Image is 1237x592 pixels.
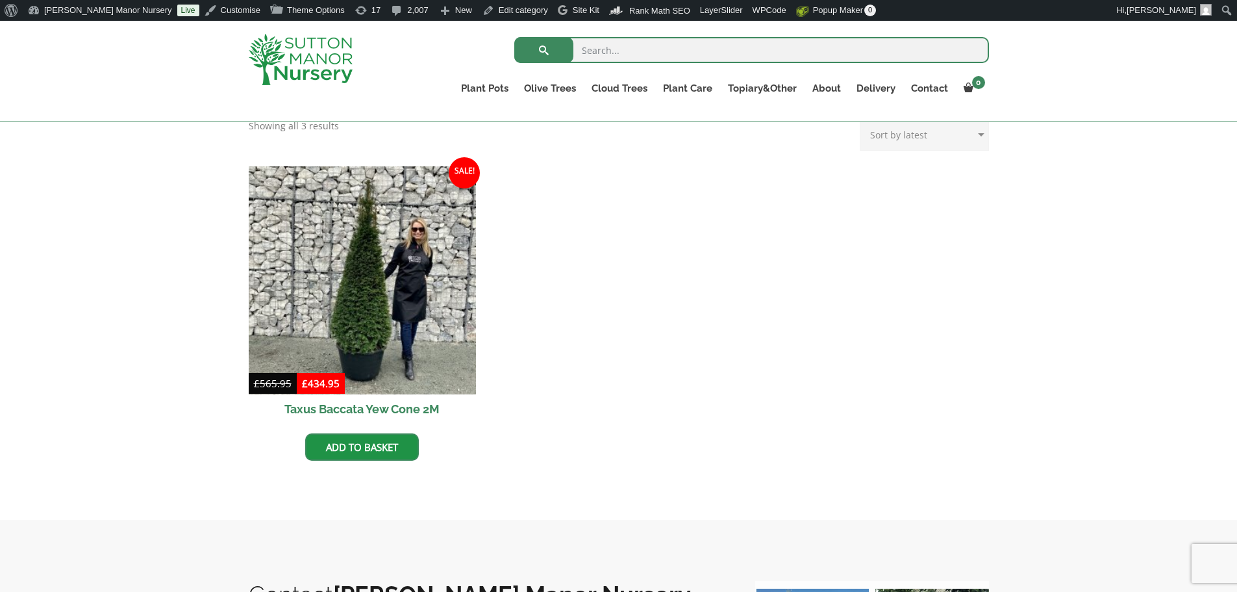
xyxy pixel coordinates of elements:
a: Cloud Trees [584,79,655,97]
a: Delivery [849,79,903,97]
img: logo [249,34,353,85]
span: £ [302,377,308,390]
p: Showing all 3 results [249,118,339,134]
span: 0 [864,5,876,16]
span: Sale! [449,157,480,188]
select: Shop order [860,118,989,151]
span: £ [254,377,260,390]
a: 0 [956,79,989,97]
a: Contact [903,79,956,97]
h2: Taxus Baccata Yew Cone 2M [249,394,477,424]
input: Search... [514,37,989,63]
img: Taxus Baccata Yew Cone 2M [249,166,477,394]
a: Plant Care [655,79,720,97]
span: [PERSON_NAME] [1127,5,1196,15]
a: Add to basket: “Taxus Baccata Yew Cone 2M” [305,433,419,461]
a: About [805,79,849,97]
span: 0 [972,76,985,89]
bdi: 434.95 [302,377,340,390]
a: Sale! Taxus Baccata Yew Cone 2M [249,166,477,424]
a: Topiary&Other [720,79,805,97]
a: Olive Trees [516,79,584,97]
a: Live [177,5,199,16]
span: Rank Math SEO [629,6,690,16]
span: Site Kit [573,5,599,15]
a: Plant Pots [453,79,516,97]
bdi: 565.95 [254,377,292,390]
